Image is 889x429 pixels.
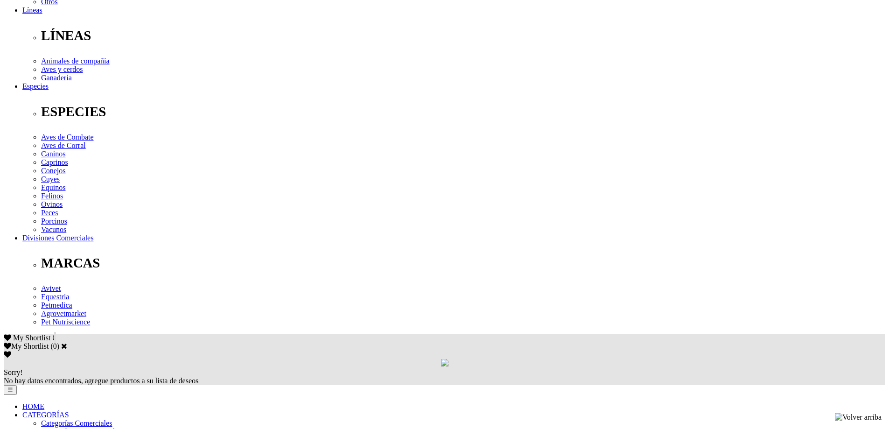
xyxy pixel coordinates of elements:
[41,74,72,82] a: Ganadería
[41,309,86,317] a: Agrovetmarket
[41,57,110,65] a: Animales de compañía
[41,255,885,271] p: MARCAS
[22,82,49,90] a: Especies
[41,150,65,158] a: Caninos
[41,217,67,225] a: Porcinos
[441,359,448,366] img: loading.gif
[41,293,69,301] a: Equestria
[41,65,83,73] a: Aves y cerdos
[835,413,882,422] img: Volver arriba
[4,368,885,385] div: No hay datos encontrados, agregue productos a su lista de deseos
[41,158,68,166] a: Caprinos
[41,167,65,175] a: Conejos
[41,284,61,292] a: Avivet
[41,141,86,149] a: Aves de Corral
[41,192,63,200] a: Felinos
[41,301,72,309] a: Petmedica
[41,133,94,141] a: Aves de Combate
[4,342,49,350] label: My Shortlist
[41,183,65,191] a: Equinos
[41,104,885,120] p: ESPECIES
[4,368,23,376] span: Sorry!
[41,175,60,183] a: Cuyes
[41,28,885,43] p: LÍNEAS
[5,328,161,424] iframe: Brevo live chat
[4,385,17,395] button: ☰
[41,318,90,326] a: Pet Nutriscience
[41,200,63,208] a: Ovinos
[41,225,66,233] a: Vacunos
[22,234,93,242] a: Divisiones Comerciales
[22,6,42,14] a: Líneas
[41,209,58,217] a: Peces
